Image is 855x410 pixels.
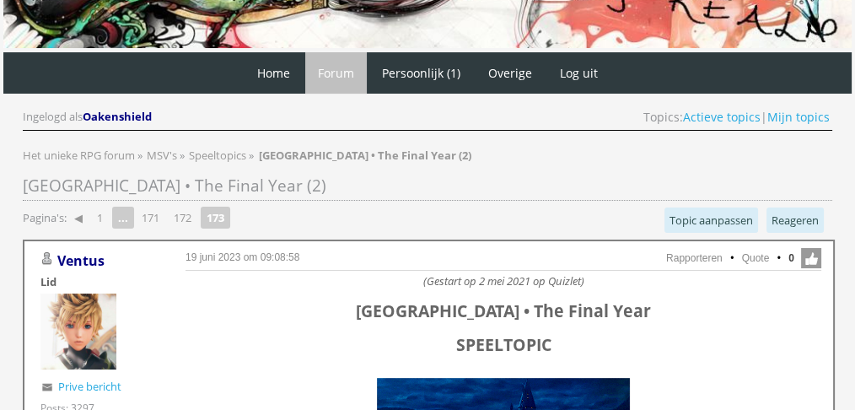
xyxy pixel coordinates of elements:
[666,252,723,264] a: Rapporteren
[189,148,246,163] span: Speeltopics
[23,148,137,163] a: Het unieke RPG forum
[801,248,821,268] span: Like deze post
[423,273,584,289] i: (Gestart op 2 mei 2021 op Quizlet)
[547,52,610,94] a: Log uit
[245,52,303,94] a: Home
[356,299,651,356] span: [GEOGRAPHIC_DATA] • The Final Year SPEELTOPIC
[58,379,121,394] a: Prive bericht
[40,252,54,266] img: Gebruiker is offline
[83,109,152,124] span: Oakenshield
[67,206,89,229] a: ◀
[135,206,166,229] a: 171
[147,148,180,163] a: MSV's
[90,206,110,229] a: 1
[788,251,794,266] span: 0
[683,109,761,125] a: Actieve topics
[112,207,134,229] span: ...
[40,294,116,370] img: Ventus
[767,109,830,125] a: Mijn topics
[201,207,230,229] strong: 173
[189,148,249,163] a: Speeltopics
[742,252,770,264] a: Quote
[259,148,471,163] strong: [GEOGRAPHIC_DATA] • The Final Year (2)
[40,274,159,289] div: Lid
[83,109,154,124] a: Oakenshield
[305,52,367,94] a: Forum
[664,208,758,233] a: Topic aanpassen
[180,148,185,163] span: »
[766,208,824,233] a: Reageren
[147,148,177,163] span: MSV's
[23,148,135,163] span: Het unieke RPG forum
[186,251,299,263] a: 19 juni 2023 om 09:08:58
[137,148,142,163] span: »
[23,175,326,197] span: [GEOGRAPHIC_DATA] • The Final Year (2)
[249,148,254,163] span: »
[23,210,67,226] span: Pagina's:
[476,52,545,94] a: Overige
[643,109,830,125] span: Topics: |
[369,52,473,94] a: Persoonlijk (1)
[167,206,198,229] a: 172
[23,109,154,125] div: Ingelogd als
[57,251,105,270] a: Ventus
